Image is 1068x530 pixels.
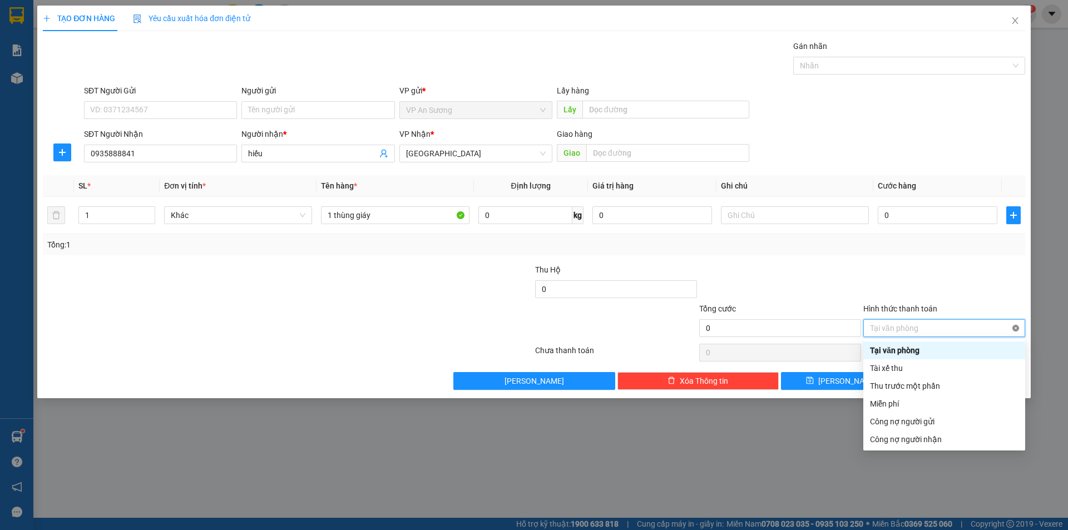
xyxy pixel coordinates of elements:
div: Công nợ người gửi [870,415,1018,428]
span: Yêu cầu xuất hóa đơn điện tử [133,14,250,23]
button: save[PERSON_NAME] [781,372,902,390]
label: Gán nhãn [793,42,827,51]
li: VP [GEOGRAPHIC_DATA] [77,47,148,84]
span: Xóa Thông tin [680,375,728,387]
span: Tên hàng [321,181,357,190]
div: Tại văn phòng [870,344,1018,356]
span: [PERSON_NAME] [505,375,564,387]
span: save [806,377,814,385]
input: Dọc đường [586,144,749,162]
label: Hình thức thanh toán [863,304,937,313]
b: 39/4A Quốc Lộ 1A - [GEOGRAPHIC_DATA] - An Sương - [GEOGRAPHIC_DATA] [6,61,75,131]
span: Giá trị hàng [592,181,634,190]
span: Định lượng [511,181,551,190]
li: [PERSON_NAME] [6,6,161,27]
button: deleteXóa Thông tin [617,372,779,390]
span: close-circle [1012,325,1019,331]
button: delete [47,206,65,224]
button: plus [53,143,71,161]
span: Tại văn phòng [870,320,1018,336]
span: Tổng cước [699,304,736,313]
input: 0 [592,206,712,224]
div: SĐT Người Nhận [84,128,237,140]
span: VP An Sương [406,102,546,118]
span: delete [667,377,675,385]
div: Tài xế thu [870,362,1018,374]
span: VP Nhận [399,130,431,138]
div: Người nhận [241,128,394,140]
div: Tổng: 1 [47,239,412,251]
span: plus [54,148,71,157]
span: [PERSON_NAME] [818,375,878,387]
input: Ghi Chú [721,206,869,224]
div: Công nợ người nhận [870,433,1018,445]
div: Chưa thanh toán [534,344,698,364]
img: icon [133,14,142,23]
span: TẠO ĐƠN HÀNG [43,14,115,23]
span: Giao [557,144,586,162]
span: environment [6,62,13,70]
span: Giao hàng [557,130,592,138]
li: VP VP An Sương [6,47,77,60]
button: plus [1006,206,1021,224]
span: SL [78,181,87,190]
span: Khác [171,207,305,224]
div: Miễn phí [870,398,1018,410]
span: plus [43,14,51,22]
span: Thu Hộ [535,265,561,274]
th: Ghi chú [716,175,873,197]
span: plus [1007,211,1020,220]
span: Đơn vị tính [164,181,206,190]
span: Lấy [557,101,582,118]
div: Thu trước một phần [870,380,1018,392]
input: Dọc đường [582,101,749,118]
div: VP gửi [399,85,552,97]
span: Cước hàng [878,181,916,190]
div: Cước gửi hàng sẽ được ghi vào công nợ của người gửi [863,413,1025,430]
div: Cước gửi hàng sẽ được ghi vào công nợ của người nhận [863,430,1025,448]
input: VD: Bàn, Ghế [321,206,469,224]
span: close [1011,16,1020,25]
div: SĐT Người Gửi [84,85,237,97]
button: [PERSON_NAME] [453,372,615,390]
span: Đà Nẵng [406,145,546,162]
span: user-add [379,149,388,158]
div: Người gửi [241,85,394,97]
span: kg [572,206,584,224]
span: Lấy hàng [557,86,589,95]
button: Close [1000,6,1031,37]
